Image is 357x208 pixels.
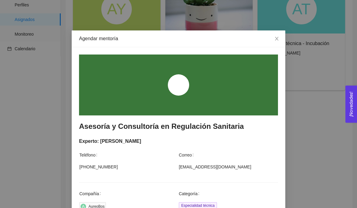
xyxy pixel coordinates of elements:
span: Categoría [179,190,202,197]
span: [PHONE_NUMBER] [79,164,178,170]
h3: Asesoría y Consultoría en Regulación Sanitaria [79,122,278,131]
div: Agendar mentoría [79,35,278,42]
span: Teléfono [79,152,100,158]
button: Close [268,30,285,48]
span: close [274,36,279,41]
span: Compañía [79,190,103,197]
button: Open Feedback Widget [345,86,357,123]
div: Experto: [PERSON_NAME] [79,137,278,145]
span: Correo [179,152,196,158]
span: [EMAIL_ADDRESS][DOMAIN_NAME] [179,164,278,170]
